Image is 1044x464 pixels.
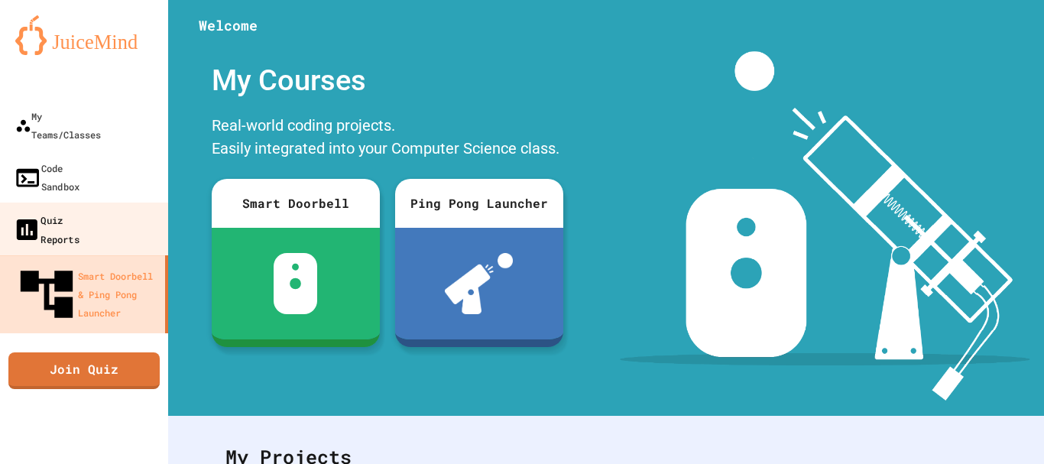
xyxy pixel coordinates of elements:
div: My Teams/Classes [15,107,101,144]
div: Real-world coding projects. Easily integrated into your Computer Science class. [204,110,571,167]
div: Quiz Reports [13,210,79,248]
img: banner-image-my-projects.png [620,51,1029,401]
div: My Courses [204,51,571,110]
img: ppl-with-ball.png [445,253,513,314]
div: Smart Doorbell [212,179,380,228]
div: Smart Doorbell & Ping Pong Launcher [15,263,159,326]
img: logo-orange.svg [15,15,153,55]
a: Join Quiz [8,352,160,389]
div: Ping Pong Launcher [395,179,563,228]
div: Code Sandbox [14,159,79,196]
img: sdb-white.svg [274,253,317,314]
